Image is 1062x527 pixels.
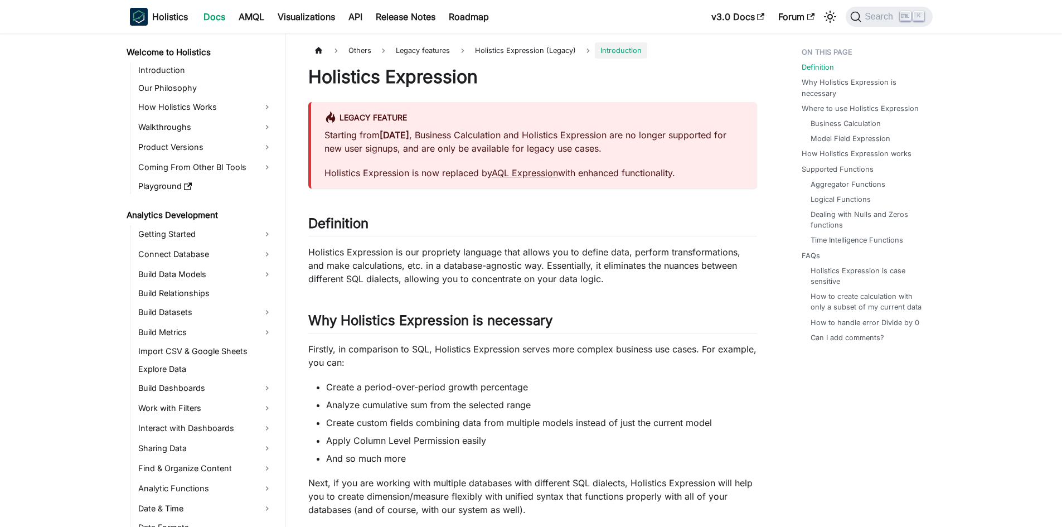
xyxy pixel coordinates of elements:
a: Analytics Development [123,207,276,223]
a: Find & Organize Content [135,460,276,477]
h2: Definition [308,215,757,236]
a: Connect Database [135,245,276,263]
a: Holistics Expression is case sensitive [811,265,922,287]
a: Date & Time [135,500,276,518]
img: Holistics [130,8,148,26]
a: Logical Functions [811,194,871,205]
a: Import CSV & Google Sheets [135,344,276,359]
span: Search [861,12,900,22]
a: AQL Expression [492,167,558,178]
p: Starting from , Business Calculation and Holistics Expression are no longer supported for new use... [324,128,744,155]
a: Our Philosophy [135,80,276,96]
a: Why Holistics Expression is necessary [802,77,926,98]
a: Work with Filters [135,399,276,417]
li: Apply Column Level Permission easily [326,434,757,447]
a: Build Metrics [135,323,276,341]
a: API [342,8,369,26]
a: Sharing Data [135,439,276,457]
a: Walkthroughs [135,118,276,136]
button: Switch between dark and light mode (currently light mode) [821,8,839,26]
a: Where to use Holistics Expression [802,103,919,114]
li: Create a period-over-period growth percentage [326,380,757,394]
p: Holistics Expression is our propriety language that allows you to define data, perform transforma... [308,245,757,286]
a: Forum [772,8,821,26]
nav: Breadcrumbs [308,42,757,59]
a: Build Dashboards [135,379,276,397]
a: Home page [308,42,329,59]
a: Playground [135,178,276,194]
a: Build Data Models [135,265,276,283]
a: Interact with Dashboards [135,419,276,437]
a: HolisticsHolistics [130,8,188,26]
a: Can I add comments? [811,332,884,343]
a: Build Relationships [135,286,276,301]
a: Model Field Expression [811,133,890,144]
a: v3.0 Docs [705,8,772,26]
p: Holistics Expression is now replaced by with enhanced functionality. [324,166,744,180]
a: FAQs [802,250,820,261]
nav: Docs sidebar [119,33,286,527]
a: AMQL [232,8,271,26]
a: How Holistics Works [135,98,276,116]
span: Others [343,42,377,59]
p: Firstly, in comparison to SQL, Holistics Expression serves more complex business use cases. For e... [308,342,757,369]
li: Analyze cumulative sum from the selected range [326,398,757,412]
a: Build Datasets [135,303,276,321]
a: Product Versions [135,138,276,156]
span: Introduction [595,42,647,59]
a: Dealing with Nulls and Zeros functions [811,209,922,230]
span: Legacy features [390,42,455,59]
a: Definition [802,62,834,72]
b: Holistics [152,10,188,23]
a: Roadmap [442,8,496,26]
a: Docs [197,8,232,26]
a: How Holistics Expression works [802,148,911,159]
li: And so much more [326,452,757,465]
p: Next, if you are working with multiple databases with different SQL dialects, Holistics Expressio... [308,476,757,516]
a: Time Intelligence Functions [811,235,903,245]
strong: [DATE] [380,129,409,141]
a: Coming From Other BI Tools [135,158,276,176]
button: Search (Ctrl+K) [846,7,932,27]
a: Analytic Functions [135,480,276,497]
span: Holistics Expression (Legacy) [469,42,581,59]
a: Explore Data [135,361,276,377]
a: Business Calculation [811,118,881,129]
div: Legacy Feature [324,111,744,125]
kbd: K [913,11,924,21]
a: Supported Functions [802,164,874,175]
h2: Why Holistics Expression is necessary [308,312,757,333]
li: Create custom fields combining data from multiple models instead of just the current model [326,416,757,429]
a: Release Notes [369,8,442,26]
a: Getting Started [135,225,276,243]
a: Welcome to Holistics [123,45,276,60]
a: Aggregator Functions [811,179,885,190]
a: Introduction [135,62,276,78]
h1: Holistics Expression [308,66,757,88]
a: Visualizations [271,8,342,26]
a: How to handle error Divide by 0 [811,317,919,328]
a: How to create calculation with only a subset of my current data [811,291,922,312]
